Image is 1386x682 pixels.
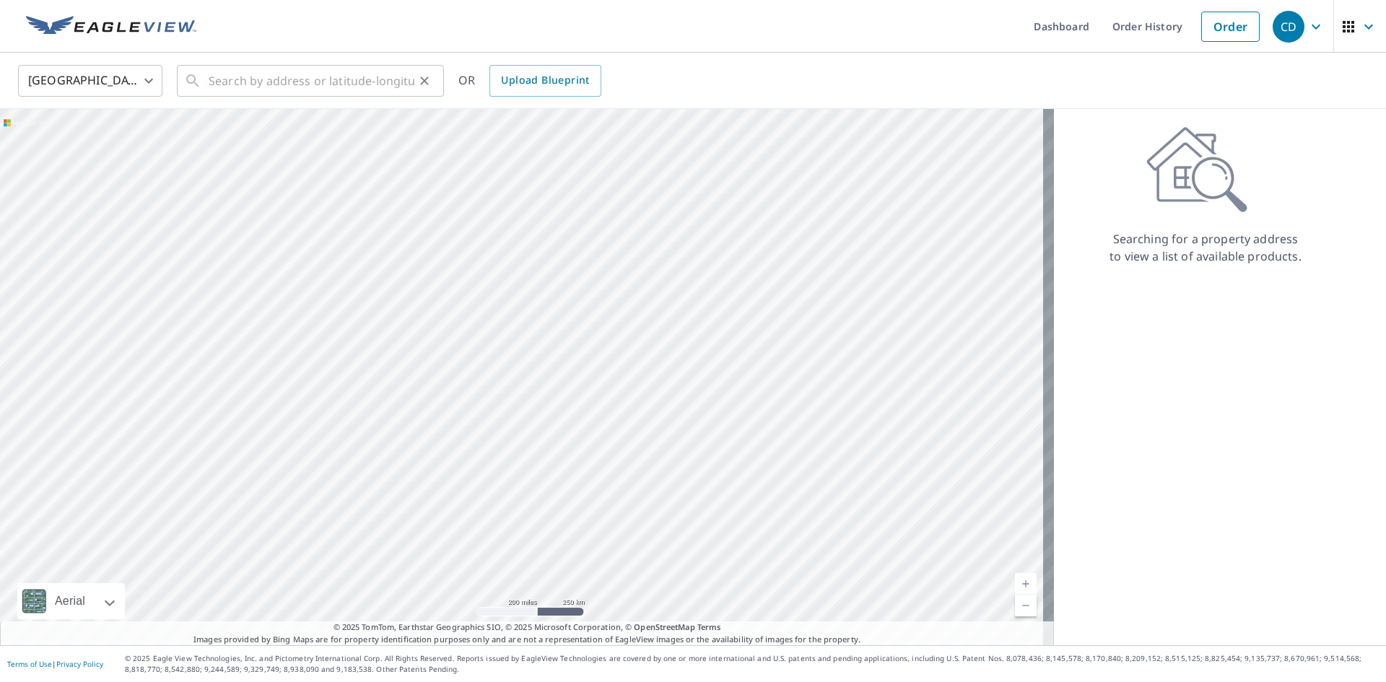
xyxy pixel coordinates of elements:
div: Aerial [51,583,90,619]
a: Order [1201,12,1260,42]
a: Terms [697,621,721,632]
a: Current Level 5, Zoom Out [1015,595,1037,616]
p: Searching for a property address to view a list of available products. [1109,230,1302,265]
div: CD [1273,11,1304,43]
div: Aerial [17,583,125,619]
button: Clear [414,71,435,91]
p: © 2025 Eagle View Technologies, Inc. and Pictometry International Corp. All Rights Reserved. Repo... [125,653,1379,675]
p: | [7,660,103,668]
a: Current Level 5, Zoom In [1015,573,1037,595]
a: OpenStreetMap [634,621,694,632]
span: © 2025 TomTom, Earthstar Geographics SIO, © 2025 Microsoft Corporation, © [334,621,721,634]
input: Search by address or latitude-longitude [209,61,414,101]
a: Upload Blueprint [489,65,601,97]
div: OR [458,65,601,97]
div: [GEOGRAPHIC_DATA] [18,61,162,101]
a: Terms of Use [7,659,52,669]
a: Privacy Policy [56,659,103,669]
span: Upload Blueprint [501,71,589,89]
img: EV Logo [26,16,196,38]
